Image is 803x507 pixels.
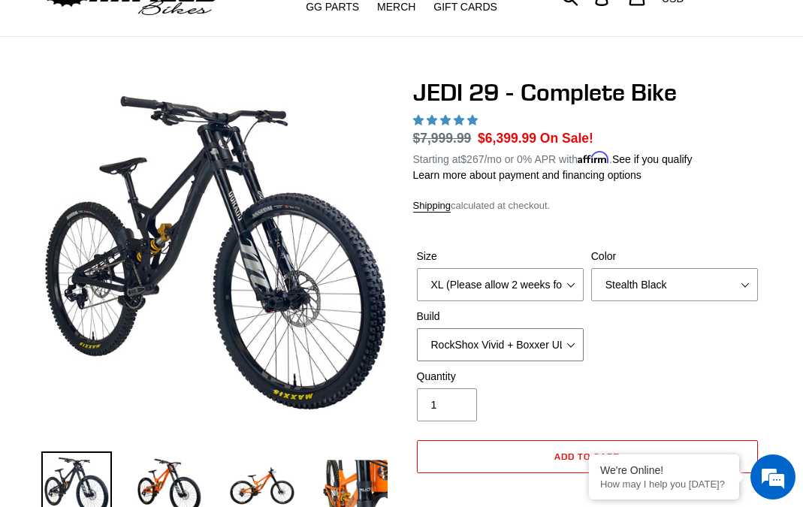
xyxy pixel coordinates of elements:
[417,249,584,264] label: Size
[101,84,275,104] div: Chat with us now
[554,451,620,462] span: Add to cart
[612,153,693,165] a: See if you qualify - Learn more about Affirm Financing (opens in modal)
[413,78,762,107] h1: JEDI 29 - Complete Bike
[460,153,484,165] span: $267
[591,249,758,264] label: Color
[413,200,451,213] a: Shipping
[8,343,286,396] textarea: Type your message and hit 'Enter'
[17,83,39,105] div: Navigation go back
[87,155,207,307] span: We're online!
[540,128,593,148] span: On Sale!
[417,309,584,324] label: Build
[433,1,497,14] span: GIFT CARDS
[306,1,359,14] span: GG PARTS
[600,478,728,490] p: How may I help you today?
[413,114,481,126] span: 5.00 stars
[417,440,759,473] button: Add to cart
[246,8,282,44] div: Minimize live chat window
[377,1,415,14] span: MERCH
[413,198,762,213] div: calculated at checkout.
[600,464,728,476] div: We're Online!
[413,148,693,167] p: Starting at /mo or 0% APR with .
[417,369,584,385] label: Quantity
[578,151,609,164] span: Affirm
[413,131,472,146] s: $7,999.99
[413,169,641,181] a: Learn more about payment and financing options
[478,131,536,146] span: $6,399.99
